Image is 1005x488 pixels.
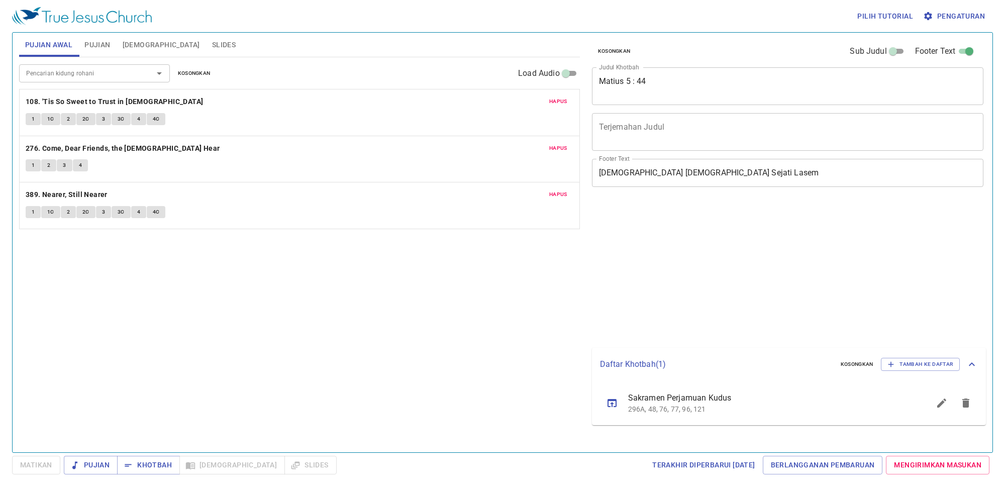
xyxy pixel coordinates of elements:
button: 1C [41,113,60,125]
button: 3 [96,206,111,218]
button: 3 [57,159,72,171]
span: 3 [63,161,66,170]
span: 1 [32,208,35,217]
button: 108. 'Tis So Sweet to Trust in [DEMOGRAPHIC_DATA] [26,95,205,108]
p: Daftar Khotbah ( 1 ) [600,358,833,370]
span: Berlangganan Pembaruan [771,459,875,471]
span: 4C [153,208,160,217]
span: Terakhir Diperbarui [DATE] [652,459,755,471]
textarea: Matius 5 : 44 [599,76,977,95]
span: 4 [79,161,82,170]
button: Khotbah [117,456,180,474]
button: 1 [26,113,41,125]
div: Daftar Khotbah(1)KosongkanTambah ke Daftar [592,348,986,381]
span: 1 [32,115,35,124]
button: Hapus [543,95,573,108]
span: 4C [153,115,160,124]
span: 4 [137,208,140,217]
span: 2 [47,161,50,170]
button: 276. Come, Dear Friends, the [DEMOGRAPHIC_DATA] Hear [26,142,222,155]
b: 108. 'Tis So Sweet to Trust in [DEMOGRAPHIC_DATA] [26,95,204,108]
iframe: from-child [588,198,907,344]
span: Pujian [84,39,110,51]
button: Kosongkan [835,358,879,370]
button: 389. Nearer, Still Nearer [26,188,109,201]
span: Hapus [549,190,567,199]
button: 3C [112,113,131,125]
span: Kosongkan [178,69,211,78]
button: Tambah ke Daftar [881,358,960,371]
p: 296A, 48, 76, 77, 96, 121 [628,404,906,414]
button: 3 [96,113,111,125]
span: 2 [67,115,70,124]
button: Open [152,66,166,80]
button: 4C [147,113,166,125]
b: 389. Nearer, Still Nearer [26,188,108,201]
span: Kosongkan [841,360,873,369]
span: Sakramen Perjamuan Kudus [628,392,906,404]
button: 1C [41,206,60,218]
span: Hapus [549,97,567,106]
span: Load Audio [518,67,560,79]
button: 2 [41,159,56,171]
span: 2C [82,115,89,124]
b: 276. Come, Dear Friends, the [DEMOGRAPHIC_DATA] Hear [26,142,220,155]
button: 3C [112,206,131,218]
button: Hapus [543,142,573,154]
a: Mengirimkan Masukan [886,456,989,474]
span: 2C [82,208,89,217]
a: Terakhir Diperbarui [DATE] [648,456,759,474]
span: 3 [102,208,105,217]
span: Slides [212,39,236,51]
span: Tambah ke Daftar [887,360,953,369]
button: 4 [131,113,146,125]
span: Pujian Awal [25,39,72,51]
button: Pilih tutorial [853,7,917,26]
span: Pilih tutorial [857,10,913,23]
button: Kosongkan [172,67,217,79]
ul: sermon lineup list [592,381,986,425]
button: 4C [147,206,166,218]
span: Khotbah [125,459,172,471]
button: Hapus [543,188,573,201]
span: 2 [67,208,70,217]
span: 3 [102,115,105,124]
span: 4 [137,115,140,124]
span: 3C [118,115,125,124]
span: Pengaturan [925,10,985,23]
span: [DEMOGRAPHIC_DATA] [123,39,200,51]
button: 1 [26,159,41,171]
span: Mengirimkan Masukan [894,459,981,471]
span: 1 [32,161,35,170]
button: Kosongkan [592,45,637,57]
button: 1 [26,206,41,218]
a: Berlangganan Pembaruan [763,456,883,474]
button: Pengaturan [921,7,989,26]
img: True Jesus Church [12,7,152,25]
button: 4 [131,206,146,218]
button: 2 [61,206,76,218]
span: Kosongkan [598,47,631,56]
span: 3C [118,208,125,217]
span: Pujian [72,459,110,471]
button: 2C [76,206,95,218]
span: Sub Judul [850,45,886,57]
span: 1C [47,115,54,124]
button: 2C [76,113,95,125]
span: 1C [47,208,54,217]
button: 2 [61,113,76,125]
button: Pujian [64,456,118,474]
span: Hapus [549,144,567,153]
span: Footer Text [915,45,956,57]
button: 4 [73,159,88,171]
